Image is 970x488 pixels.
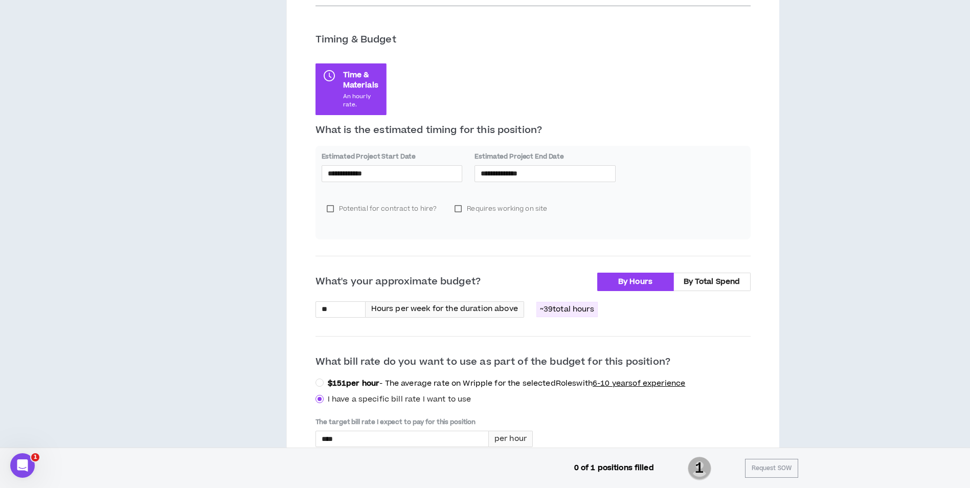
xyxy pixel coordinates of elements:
[322,152,463,161] label: Estimated Project Start Date
[315,417,533,427] label: The target bill rate I expect to pay for this position
[322,201,442,216] label: Potential for contract to hire?
[618,276,652,287] span: By Hours
[315,123,751,138] p: What is the estimated timing for this position?
[475,152,616,161] label: Estimated Project End Date
[315,275,481,289] p: What's your approximate budget?
[536,302,598,317] p: ~ 39 total hours
[684,276,740,287] span: By Total Spend
[328,394,471,405] span: I have a specific bill rate I want to use
[574,462,654,474] p: 0 of 1 positions filled
[745,459,798,478] button: Request SOW
[688,456,711,481] span: 1
[371,303,518,315] p: Hours per week for the duration above
[489,431,533,447] div: per hour
[449,201,552,216] label: Requires working on site
[315,353,751,369] p: What bill rate do you want to use as part of the budget for this position?
[328,378,380,389] strong: $ 151 per hour
[10,453,35,478] iframe: Intercom live chat
[31,453,39,461] span: 1
[328,379,686,389] p: - The average rate on Wripple for the selected Roles with
[593,378,685,389] span: 6-10 years of experience
[315,33,396,47] p: Timing & Budget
